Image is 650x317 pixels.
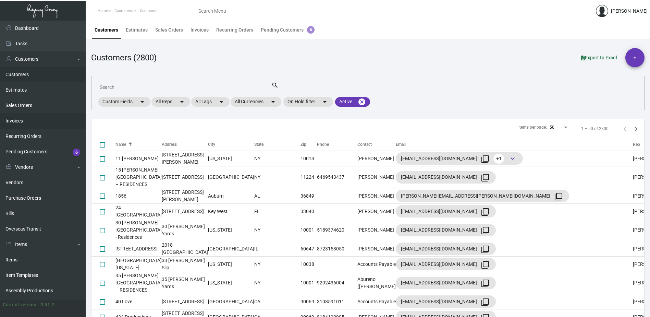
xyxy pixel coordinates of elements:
[481,226,489,235] mat-icon: filter_none
[401,278,491,289] div: [EMAIL_ADDRESS][DOMAIN_NAME]
[254,294,301,309] td: CA
[115,241,162,257] td: [STREET_ADDRESS]
[301,257,317,272] td: 10038
[357,219,396,241] td: [PERSON_NAME]
[151,97,190,107] mat-chip: All Reps
[481,279,489,287] mat-icon: filter_none
[357,294,396,309] td: Accounts Payable
[191,26,209,34] div: Invoices
[508,154,517,163] span: keyboard_arrow_down
[254,219,301,241] td: NY
[115,219,162,241] td: 30 [PERSON_NAME][GEOGRAPHIC_DATA] - Residences
[155,26,183,34] div: Sales Orders
[357,151,396,166] td: [PERSON_NAME]
[481,261,489,269] mat-icon: filter_none
[254,272,301,294] td: NY
[633,141,640,148] div: Rep
[115,294,162,309] td: 40 Love
[115,204,162,219] td: 24 [GEOGRAPHIC_DATA]
[321,98,329,106] mat-icon: arrow_drop_down
[95,26,118,34] div: Customers
[254,166,301,188] td: NY
[208,151,254,166] td: [US_STATE]
[91,51,157,64] div: Customers (2800)
[396,138,633,151] th: Email
[301,166,317,188] td: 11224
[357,241,396,257] td: [PERSON_NAME]
[317,219,357,241] td: 5189374620
[162,141,208,148] div: Address
[301,141,306,148] div: Zip
[162,151,208,166] td: [STREET_ADDRESS][PERSON_NAME]
[317,294,357,309] td: 3108591011
[216,26,253,34] div: Recurring Orders
[114,9,133,13] span: Customers
[269,98,277,106] mat-icon: arrow_drop_down
[162,188,208,204] td: [STREET_ADDRESS][PERSON_NAME]
[98,97,150,107] mat-chip: Custom Fields
[98,9,108,13] span: Home
[620,123,630,134] button: Previous page
[301,294,317,309] td: 90069
[401,206,491,217] div: [EMAIL_ADDRESS][DOMAIN_NAME]
[162,166,208,188] td: [STREET_ADDRESS]
[140,9,157,13] span: Customer
[254,141,301,148] div: State
[401,243,491,254] div: [EMAIL_ADDRESS][DOMAIN_NAME]
[611,8,648,15] div: [PERSON_NAME]
[481,208,489,216] mat-icon: filter_none
[162,219,208,241] td: 30 [PERSON_NAME] Yards
[301,188,317,204] td: 36849
[208,257,254,272] td: [US_STATE]
[625,48,645,67] button: +
[115,151,162,166] td: 11 [PERSON_NAME]
[581,55,617,60] span: Export to Excel
[317,141,329,148] div: Phone
[208,141,215,148] div: City
[301,151,317,166] td: 10013
[401,172,491,183] div: [EMAIL_ADDRESS][DOMAIN_NAME]
[162,257,208,272] td: 33 [PERSON_NAME] Slip
[357,204,396,219] td: [PERSON_NAME]
[301,141,317,148] div: Zip
[138,98,146,106] mat-icon: arrow_drop_down
[301,219,317,241] td: 10001
[357,257,396,272] td: Accounts Payable
[40,301,54,308] div: 0.51.2
[301,204,317,219] td: 33040
[518,124,547,130] div: Items per page:
[208,272,254,294] td: [US_STATE]
[357,141,396,148] div: Contact
[162,272,208,294] td: 35 [PERSON_NAME] Yards
[208,204,254,219] td: Key West
[481,155,489,163] mat-icon: filter_none
[254,257,301,272] td: NY
[178,98,186,106] mat-icon: arrow_drop_down
[254,188,301,204] td: AL
[115,272,162,294] td: 35 [PERSON_NAME][GEOGRAPHIC_DATA] – RESIDENCES
[550,125,569,130] mat-select: Items per page:
[162,141,177,148] div: Address
[401,153,518,164] div: [EMAIL_ADDRESS][DOMAIN_NAME]
[115,166,162,188] td: 15 [PERSON_NAME][GEOGRAPHIC_DATA] – RESIDENCES
[162,204,208,219] td: [STREET_ADDRESS]
[317,272,357,294] td: 9292436004
[254,141,263,148] div: State
[301,272,317,294] td: 10001
[115,141,126,148] div: Name
[550,125,554,130] span: 50
[581,126,609,132] div: 1 – 50 of 2800
[401,190,564,201] div: [PERSON_NAME][EMAIL_ADDRESS][PERSON_NAME][DOMAIN_NAME]
[357,188,396,204] td: [PERSON_NAME]
[115,257,162,272] td: [GEOGRAPHIC_DATA] [US_STATE]
[634,48,636,67] span: +
[162,294,208,309] td: [STREET_ADDRESS]
[493,154,504,164] span: +1
[271,81,279,90] mat-icon: search
[481,245,489,254] mat-icon: filter_none
[358,98,366,106] mat-icon: cancel
[231,97,281,107] mat-chip: All Currencies
[162,241,208,257] td: 2018 [GEOGRAPHIC_DATA]
[481,298,489,306] mat-icon: filter_none
[3,301,38,308] div: Current version:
